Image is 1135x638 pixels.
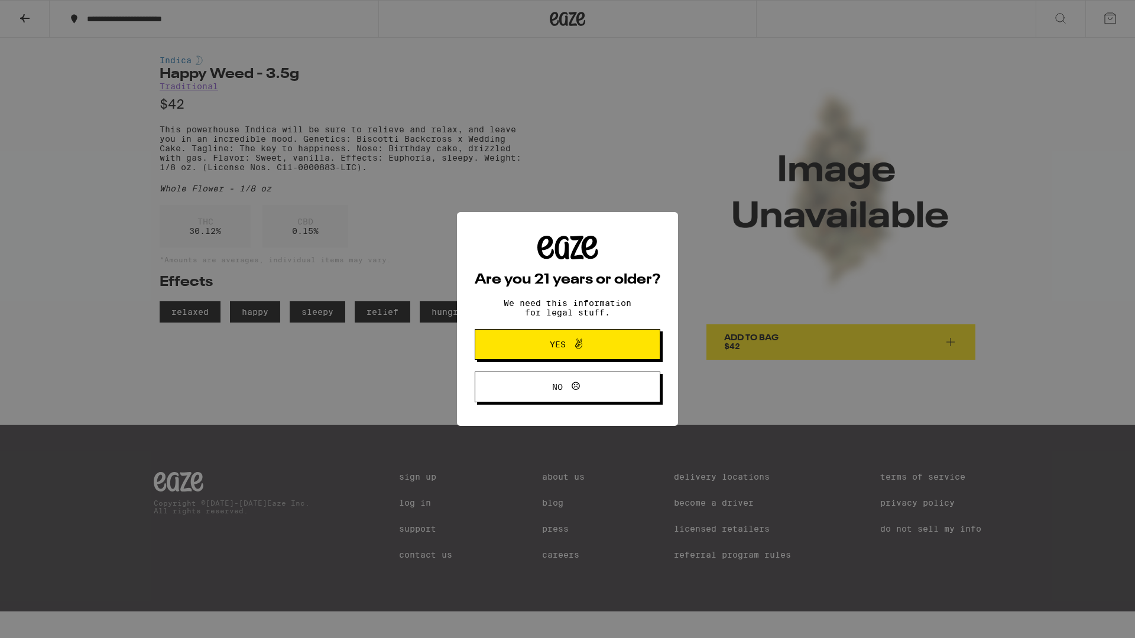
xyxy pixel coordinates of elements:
[552,383,563,391] span: No
[494,298,641,317] p: We need this information for legal stuff.
[475,329,660,360] button: Yes
[475,372,660,402] button: No
[475,273,660,287] h2: Are you 21 years or older?
[550,340,566,349] span: Yes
